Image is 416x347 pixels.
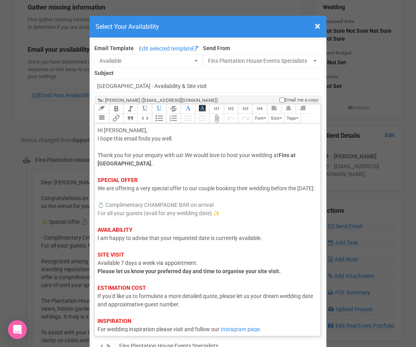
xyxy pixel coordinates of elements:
[166,114,180,123] button: Numbers
[208,57,311,65] span: Fins Plantation House Events Specialists
[96,22,320,32] h4: Select Your Availability
[97,268,281,274] strong: Please let us know your preferred day and time to organise your site visit.
[181,104,195,114] button: Font Colour
[221,326,260,332] a: Instagram page
[109,104,123,114] button: Bold
[152,114,166,123] button: Bullets
[152,104,166,114] button: Underline Colour
[105,202,214,208] span: Complimentary CHAMPAGNE BAR on arrival
[166,104,180,114] button: Strikethrough
[97,326,219,332] span: For wedding inspiration please visit and follow our
[94,44,134,52] label: Email Template
[195,104,209,114] button: Font Background
[252,114,268,123] button: Font
[181,114,195,123] button: Decrease Level
[99,57,193,65] span: Available
[123,114,137,123] button: Quote
[252,104,266,114] button: Heading 4
[267,104,281,114] button: Align Left
[94,104,109,114] button: Clear Formatting at cursor
[268,114,284,123] button: Size
[97,260,198,266] span: Available 7 days a week via appointment.
[284,114,301,123] button: Tags
[137,44,200,54] a: Edit selected template
[97,293,313,308] span: If you'd like us to formulate a more detailed quote, please let us your dream wedding date and ap...
[224,104,238,114] button: Heading 2
[97,235,262,241] span: I am happy to advise that your requested date is currently available.
[195,114,209,123] button: Increase Level
[97,127,147,133] span: Hi [PERSON_NAME],
[257,106,262,111] span: H4
[97,285,146,291] strong: ESTIMATION COST
[137,104,152,114] button: Underline
[8,320,27,339] div: Open Intercom Messenger
[209,104,223,114] button: Heading 1
[97,251,124,258] strong: SITE VISIT
[94,68,322,77] label: Subject
[97,318,131,324] strong: INSPIRATION
[243,106,248,111] span: H3
[238,104,252,114] button: Heading 3
[315,20,320,33] span: ×
[94,114,109,123] button: Align Justified
[97,135,173,142] span: I hope this email finds you well.
[97,202,104,208] span: 💍
[296,104,310,114] button: Align Right
[137,114,152,123] button: Code
[97,185,315,191] span: We are offering a very special offer to our couple booking their wedding before the [DATE]:
[97,152,279,158] span: Thank you for your enquiry with us! We would love to host your wedding at
[209,114,223,123] button: Attach Files
[123,104,137,114] button: Italic
[238,114,252,123] button: Redo
[224,114,238,123] button: Undo
[97,227,133,233] strong: AVAILABILITY
[109,114,123,123] button: Link
[203,43,322,52] label: Send From
[214,106,219,111] span: H1
[281,104,295,114] button: Align Center
[97,210,220,216] span: For all your guests (avail for any wedding date) ✨
[105,98,218,103] span: [PERSON_NAME] ([EMAIL_ADDRESS][DOMAIN_NAME])
[97,98,104,103] strong: To:
[97,177,138,183] strong: SPECIAL OFFER
[228,106,234,111] span: H2
[285,97,319,103] span: Email me a copy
